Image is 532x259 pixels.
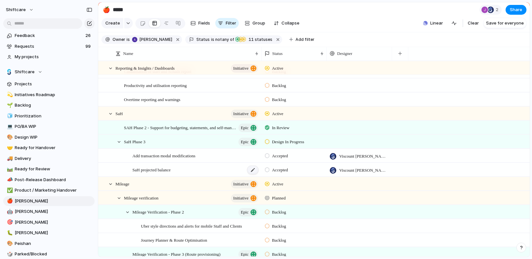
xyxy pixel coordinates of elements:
span: initiative [233,180,249,189]
span: Journey Planner & Route Optimisation [141,236,207,244]
span: Clear [468,20,479,26]
a: Feedback26 [3,31,95,41]
span: Mileage [115,180,129,187]
span: Backlog [272,237,286,244]
button: Epic [238,250,258,259]
button: 🛤️ [6,166,12,172]
div: 🤝 [7,144,11,152]
a: 📣Post-Release Dashboard [3,175,95,185]
div: ✅ [7,187,11,194]
span: Designer [337,50,353,57]
span: initiative [233,64,249,73]
span: Add transaction modal modifications [132,152,195,159]
span: SAH Phase 2 - Support for budgeting, statements, and self-managed workflows [124,124,236,131]
div: 🚚 [7,155,11,162]
button: 🍎 [101,5,112,15]
span: Backlog [272,82,286,89]
span: Prioritization [15,113,92,119]
span: Feedback [15,32,84,39]
span: Ready for Handover [15,145,92,151]
span: Accepted [272,167,288,173]
button: ✅ [6,187,12,194]
button: initiative [231,194,258,202]
a: My projects [3,52,95,62]
span: initiative [233,194,249,203]
button: Epic [238,138,258,146]
button: 11 statuses [235,36,274,43]
span: Backlog [272,223,286,230]
button: 🍎 [6,198,12,204]
button: shiftcare [3,5,37,15]
a: 🎯[PERSON_NAME] [3,217,95,227]
span: SaH projected balance [132,166,171,173]
span: Backlog [272,251,286,258]
div: 🛤️ [7,165,11,173]
button: Epic [238,208,258,216]
div: 💻 [7,123,11,130]
a: Requests99 [3,42,95,51]
span: Linear [430,20,443,26]
span: Productivity and utilisation reporting [124,81,187,89]
span: Reporting & Insights / Dashboards [115,64,175,72]
span: Uber style directions and alerts for mobile Staff and Clients [141,222,242,230]
div: 🐛 [7,229,11,237]
a: 💻PO/BA WIP [3,122,95,131]
button: 💫 [6,92,12,98]
div: 🎨 [7,133,11,141]
a: 🚚Delivery [3,154,95,164]
button: [PERSON_NAME] [130,36,174,43]
span: [PERSON_NAME] [15,219,92,226]
span: any of [221,37,234,43]
span: PO/BA WIP [15,123,92,130]
button: initiative [231,110,258,118]
a: 🎲Parked/Blocked [3,249,95,259]
div: 🧊Prioritization [3,111,95,121]
a: 🤖[PERSON_NAME] [3,207,95,216]
span: Active [272,111,283,117]
button: initiative [231,180,258,188]
span: Overtime reporting and warnings [124,95,180,103]
span: Shiftcare [15,69,35,75]
div: 🤖 [7,208,11,216]
span: Initiatives Roadmap [15,92,92,98]
div: 💫Initiatives Roadmap [3,90,95,100]
div: 🎯 [7,218,11,226]
button: 🤖 [6,208,12,215]
span: Backlog [272,209,286,216]
span: is [127,37,130,43]
button: isnotany of [210,36,235,43]
div: 💫 [7,91,11,98]
span: Product / Marketing Handover [15,187,92,194]
span: Filter [226,20,236,26]
span: Design In Progress [272,139,304,145]
div: 📣 [7,176,11,183]
span: Create [105,20,120,26]
button: 🚚 [6,155,12,162]
span: shiftcare [6,7,26,13]
div: 🍎 [7,197,11,205]
div: 🎲 [7,250,11,258]
a: ✅Product / Marketing Handover [3,185,95,195]
button: 📣 [6,177,12,183]
div: 🎨 [7,240,11,247]
span: 99 [85,43,92,50]
span: Epic [241,137,249,147]
div: 🌱Backlog [3,100,95,110]
button: Shiftcare [3,67,95,77]
span: Design WIP [15,134,92,141]
span: Fields [198,20,210,26]
span: is [211,37,214,43]
button: Share [506,5,526,15]
span: My projects [15,54,92,60]
span: Post-Release Dashboard [15,177,92,183]
span: Collapse [281,20,299,26]
span: Mileage Verification - Phase 3 (Route provisioning) [132,250,220,258]
span: Requests [15,43,84,50]
button: Clear [465,18,481,28]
